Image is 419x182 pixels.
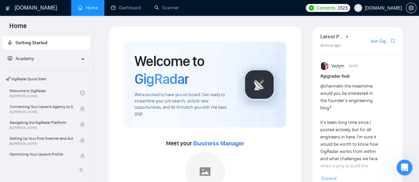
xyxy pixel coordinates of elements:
[10,86,80,100] a: Welcome to GigRadarBy[PERSON_NAME]
[79,166,85,173] span: double-left
[80,122,85,127] span: lock
[16,56,34,61] span: Academy
[406,5,416,11] a: setting
[8,56,34,61] span: Academy
[13,13,24,23] img: logo
[80,91,85,95] span: check-circle
[10,113,123,127] button: Поиск по статьям
[10,103,73,110] span: Connecting Your Upwork Agency to GigRadar
[7,89,126,107] div: Задать вопрос
[4,21,32,35] span: Home
[6,3,10,14] img: logo
[111,5,141,11] a: dashboardDashboard
[134,70,189,88] span: GigRadar
[3,72,89,86] span: 🚀 GigRadar Quick Start
[320,83,340,89] span: @channel
[396,160,412,175] iframe: Intercom live chat
[320,73,395,80] h1: # gigradar-hub
[13,58,119,81] p: Чем мы можем помочь?
[370,38,390,45] a: Join GigRadar Slack Community
[14,132,111,146] div: ✅ How To: Connect your agency to [DOMAIN_NAME]
[391,38,395,44] a: export
[154,5,179,11] a: searchScanner
[71,11,84,24] img: Profile image for Viktor
[134,52,232,88] h1: Welcome to
[331,62,344,70] span: Vadym
[348,63,357,69] span: [DATE]
[16,40,47,46] span: Getting Started
[243,68,276,101] img: gigradar-logo.png
[10,110,73,114] span: By [PERSON_NAME]
[10,135,73,142] span: Setting Up Your First Scanner and Auto-Bidder
[322,176,337,181] span: Expand
[10,126,73,130] span: By [PERSON_NAME]
[356,6,360,10] span: user
[10,158,73,162] span: By [PERSON_NAME]
[134,92,232,117] span: We're excited to have you on board. Get ready to streamline your job search, unlock new opportuni...
[193,140,244,147] span: Business Manager
[309,5,314,11] img: upwork-logo.png
[114,11,126,22] div: Закрыть
[10,142,73,146] span: By [PERSON_NAME]
[10,151,73,158] span: Optimizing Your Upwork Profile
[8,56,12,61] span: fund-projection-screen
[316,4,336,12] span: Connects:
[166,140,244,147] span: Meet your
[80,106,85,111] span: lock
[8,40,12,45] span: rocket
[80,154,85,159] span: lock
[10,129,123,148] div: ✅ How To: Connect your agency to [DOMAIN_NAME]
[391,38,395,43] span: export
[320,43,341,48] span: an hour ago
[14,94,111,101] div: Задать вопрос
[321,62,329,70] img: Vadym
[10,119,73,126] span: Navigating the GigRadar Platform
[96,11,109,24] img: Profile image for Iryna
[338,4,347,12] span: 1523
[406,3,416,13] button: setting
[13,47,119,58] p: Здравствуйте! 👋
[80,138,85,143] span: lock
[14,117,60,124] span: Поиск по статьям
[83,11,97,24] img: Profile image for Oleksandr
[2,36,90,50] li: Getting Started
[78,5,98,11] a: homeHome
[320,32,344,41] span: Latest Posts from the GigRadar Community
